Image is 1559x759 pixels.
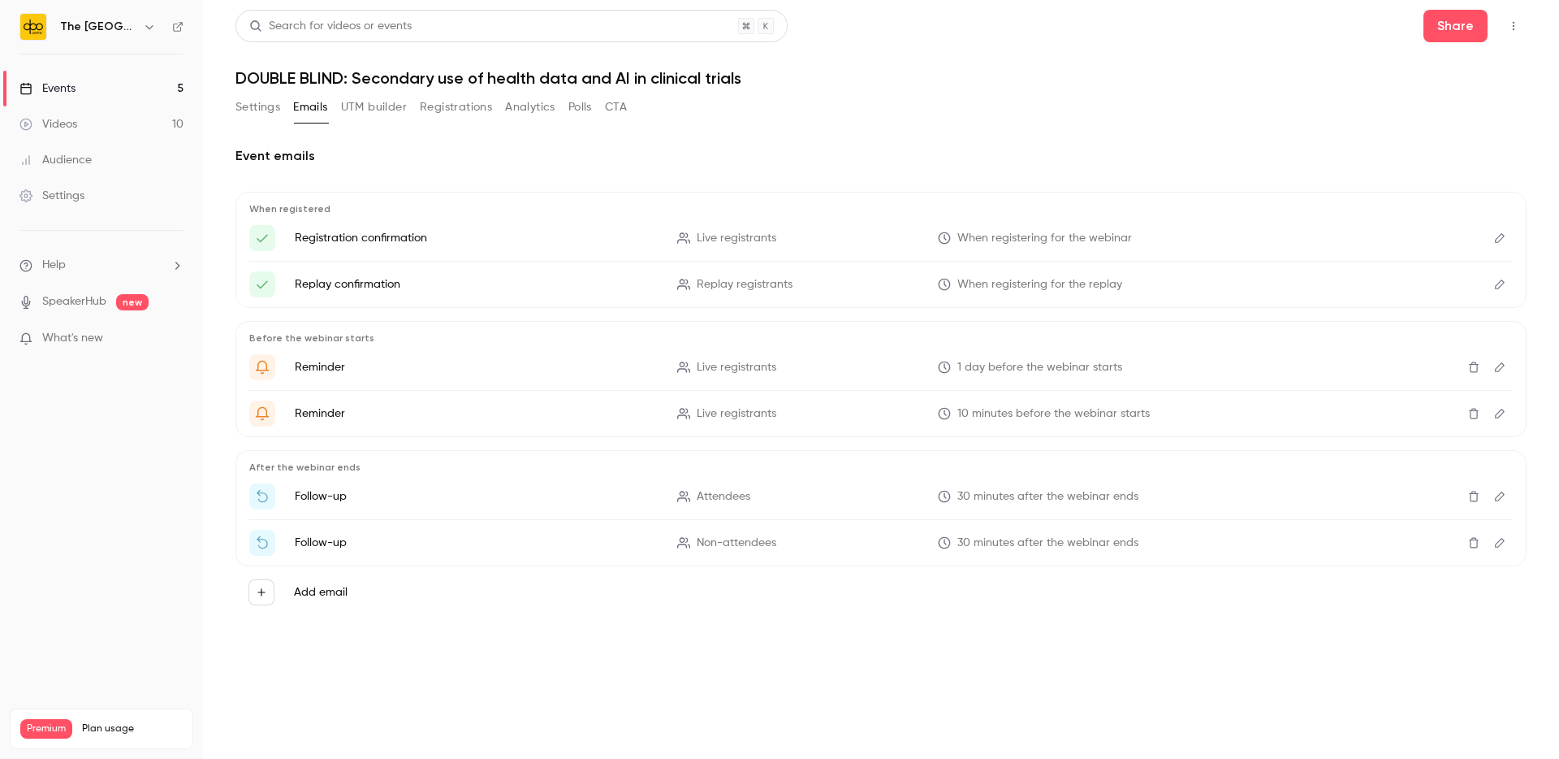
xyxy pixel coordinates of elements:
li: Get Ready for '{{ event_name }}' tomorrow! [249,354,1513,380]
div: Events [19,80,76,97]
span: Plan usage [82,722,183,735]
button: Analytics [505,94,555,120]
span: When registering for the replay [957,276,1122,293]
button: Edit [1487,401,1513,427]
li: Watch the replay of {{ event_name }} [249,530,1513,556]
p: Replay confirmation [295,276,658,293]
button: Edit [1487,530,1513,556]
li: Thanks for attending {{ event_name }} [249,484,1513,510]
button: Delete [1461,401,1487,427]
p: Before the webinar starts [249,332,1513,345]
button: Edit [1487,225,1513,251]
li: Here's your access link to {{ event_name }}! [249,271,1513,297]
h2: Event emails [235,146,1527,166]
button: CTA [605,94,627,120]
span: Non-attendees [697,535,776,552]
span: 30 minutes after the webinar ends [957,488,1138,505]
p: After the webinar ends [249,461,1513,474]
p: Registration confirmation [295,230,658,246]
li: {{ event_name }} is about to go live [249,401,1513,427]
span: Live registrants [697,359,776,376]
button: Delete [1461,530,1487,556]
span: Premium [20,719,72,739]
p: When registered [249,202,1513,215]
p: Reminder [295,359,658,375]
h6: The [GEOGRAPHIC_DATA] [60,19,136,35]
li: help-dropdown-opener [19,257,184,274]
span: 10 minutes before the webinar starts [957,406,1150,423]
span: Live registrants [697,230,776,247]
img: The DPO Centre [20,14,46,40]
button: Registrations [420,94,492,120]
span: Attendees [697,488,750,505]
button: Polls [568,94,592,120]
div: Search for videos or events [249,18,412,35]
a: SpeakerHub [42,293,106,310]
span: new [116,294,149,310]
button: Share [1423,10,1488,42]
p: Reminder [295,406,658,422]
span: Replay registrants [697,276,792,293]
span: 30 minutes after the webinar ends [957,535,1138,552]
div: Audience [19,152,92,168]
div: Settings [19,188,84,204]
button: UTM builder [341,94,407,120]
button: Edit [1487,271,1513,297]
button: Edit [1487,484,1513,510]
button: Delete [1461,354,1487,380]
li: Here's your access link to {{ event_name }}! [249,225,1513,251]
button: Edit [1487,354,1513,380]
span: 1 day before the webinar starts [957,359,1122,376]
h1: DOUBLE BLIND: Secondary use of health data and AI in clinical trials [235,68,1527,88]
span: What's new [42,330,103,347]
button: Emails [293,94,327,120]
div: Videos [19,116,77,132]
p: Follow-up [295,488,658,505]
button: Delete [1461,484,1487,510]
span: Live registrants [697,406,776,423]
span: Help [42,257,66,274]
button: Settings [235,94,280,120]
label: Add email [294,584,348,601]
span: When registering for the webinar [957,230,1132,247]
p: Follow-up [295,535,658,551]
